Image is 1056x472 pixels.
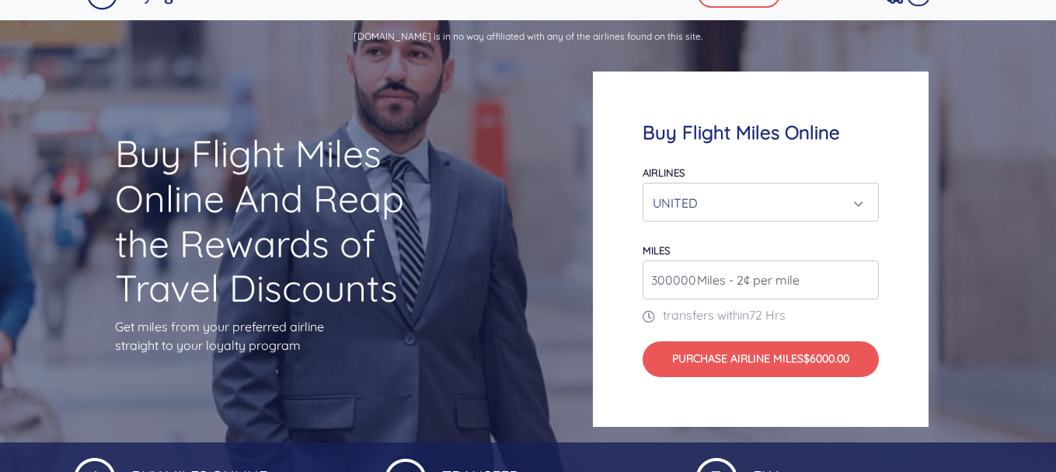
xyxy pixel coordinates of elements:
p: Get miles from your preferred airline straight to your loyalty program [115,317,463,355]
p: transfers within [643,306,879,324]
span: Miles - 2¢ per mile [689,271,800,289]
div: UNITED [653,188,859,218]
button: Purchase Airline Miles$6000.00 [643,341,879,376]
h4: Buy Flight Miles Online [643,121,879,144]
h1: Buy Flight Miles Online And Reap the Rewards of Travel Discounts [115,131,463,310]
label: Airlines [643,166,685,179]
label: miles [643,244,670,257]
button: UNITED [643,183,879,222]
span: $6000.00 [803,351,849,365]
span: 72 Hrs [749,307,786,323]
